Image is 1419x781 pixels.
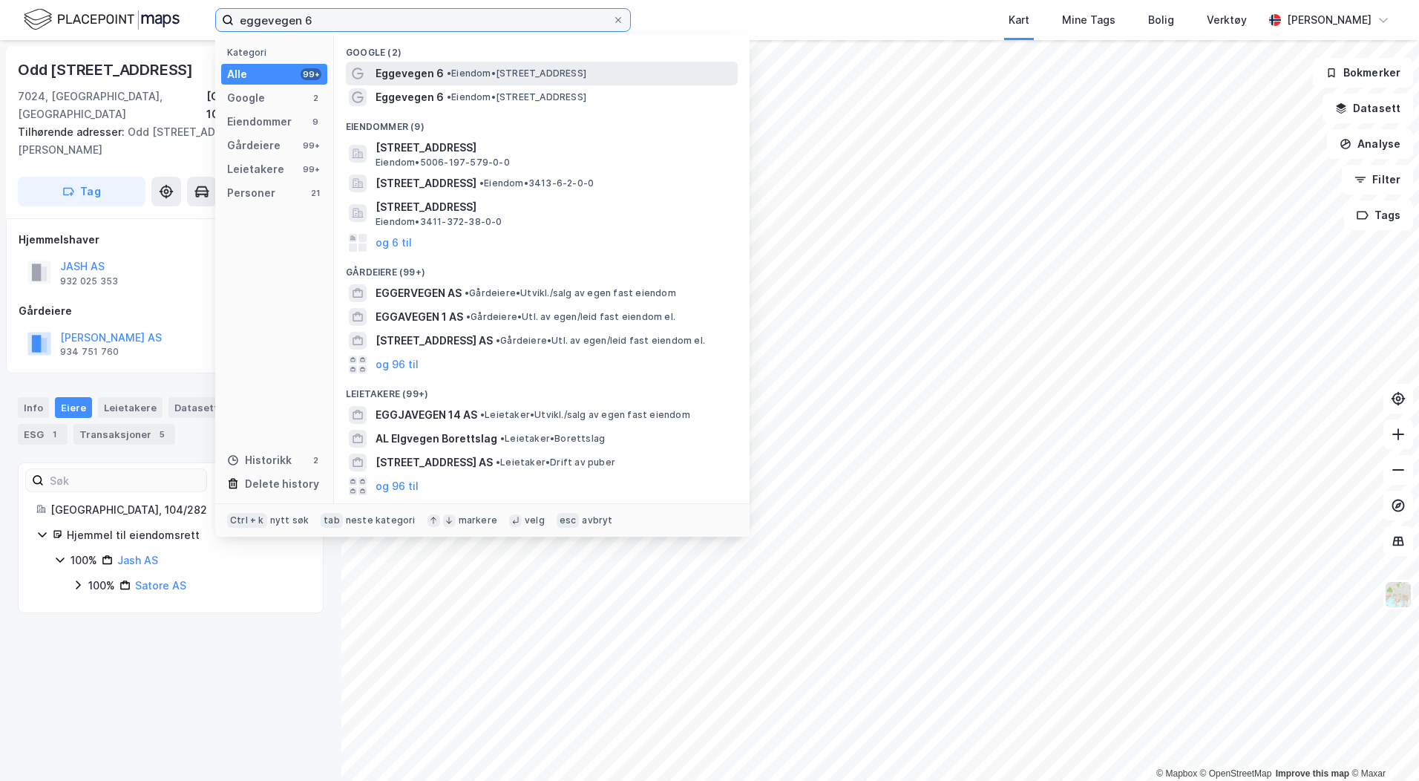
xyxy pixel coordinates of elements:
a: Satore AS [135,579,186,592]
div: 100% [88,577,115,595]
span: • [479,177,484,189]
span: • [500,433,505,444]
button: Bokmerker [1313,58,1413,88]
div: [GEOGRAPHIC_DATA], 104/282 [50,501,305,519]
div: tab [321,513,343,528]
span: • [480,409,485,420]
button: Filter [1342,165,1413,195]
span: Gårdeiere • Utl. av egen/leid fast eiendom el. [496,335,705,347]
div: 2 [309,92,321,104]
div: Leietakere (99+) [334,376,750,403]
span: [STREET_ADDRESS] [376,198,732,216]
div: Eiendommer [227,113,292,131]
span: Eiendom • 5006-197-579-0-0 [376,157,510,169]
button: og 96 til [376,477,419,495]
div: 5 [154,427,169,442]
div: Eiere [55,397,92,418]
span: Eiendom • 3411-372-38-0-0 [376,216,502,228]
span: [STREET_ADDRESS] AS [376,454,493,471]
a: Mapbox [1156,768,1197,779]
div: 934 751 760 [60,346,119,358]
span: [STREET_ADDRESS] [376,174,476,192]
div: Kategori [227,47,327,58]
div: [PERSON_NAME] [1287,11,1372,29]
div: Verktøy [1207,11,1247,29]
div: Leietakere [98,397,163,418]
div: 7024, [GEOGRAPHIC_DATA], [GEOGRAPHIC_DATA] [18,88,206,123]
div: Transaksjoner [73,424,175,445]
input: Søk på adresse, matrikkel, gårdeiere, leietakere eller personer [234,9,612,31]
div: 100% [71,552,97,569]
span: EGGAVEGEN 1 AS [376,308,463,326]
a: OpenStreetMap [1200,768,1272,779]
span: • [447,91,451,102]
div: Gårdeiere [227,137,281,154]
span: Gårdeiere • Utl. av egen/leid fast eiendom el. [466,311,675,323]
span: EGGJAVEGEN 14 AS [376,406,477,424]
img: logo.f888ab2527a4732fd821a326f86c7f29.svg [24,7,180,33]
span: EGGERVEGEN AS [376,284,462,302]
div: Eiendommer (9) [334,109,750,136]
div: 99+ [301,140,321,151]
button: og 96 til [376,356,419,373]
iframe: Chat Widget [1345,710,1419,781]
a: Jash AS [117,554,158,566]
span: [STREET_ADDRESS] [376,139,732,157]
div: Google (2) [334,35,750,62]
span: • [465,287,469,298]
div: esc [557,513,580,528]
div: ESG [18,424,68,445]
span: Tilhørende adresser: [18,125,128,138]
div: Personer (21) [334,498,750,525]
div: 99+ [301,163,321,175]
span: Eiendom • [STREET_ADDRESS] [447,68,586,79]
div: Mine Tags [1062,11,1115,29]
div: 21 [309,187,321,199]
div: Odd [STREET_ADDRESS] [18,58,196,82]
span: [STREET_ADDRESS] AS [376,332,493,350]
div: Personer [227,184,275,202]
div: Leietakere [227,160,284,178]
span: AL Elgvegen Borettslag [376,430,497,448]
button: Tags [1344,200,1413,230]
div: Info [18,397,49,418]
div: Delete history [245,475,319,493]
span: Gårdeiere • Utvikl./salg av egen fast eiendom [465,287,676,299]
div: 2 [309,454,321,466]
img: Z [1384,581,1412,609]
input: Søk [44,469,206,491]
div: Gårdeiere [19,302,323,320]
span: • [466,311,471,322]
span: Eggevegen 6 [376,65,444,82]
span: • [447,68,451,79]
a: Improve this map [1276,768,1349,779]
div: Alle [227,65,247,83]
div: Ctrl + k [227,513,267,528]
span: • [496,457,500,468]
div: Odd [STREET_ADDRESS][PERSON_NAME] [18,123,312,159]
div: nytt søk [270,514,309,526]
div: Historikk [227,451,292,469]
div: 1 [47,427,62,442]
div: Gårdeiere (99+) [334,255,750,281]
div: avbryt [582,514,612,526]
div: [GEOGRAPHIC_DATA], 104/282 [206,88,324,123]
div: Google [227,89,265,107]
div: Bolig [1148,11,1174,29]
span: Eiendom • 3413-6-2-0-0 [479,177,594,189]
button: og 6 til [376,234,412,252]
button: Datasett [1323,94,1413,123]
span: • [496,335,500,346]
div: Hjemmelshaver [19,231,323,249]
div: velg [525,514,545,526]
div: markere [459,514,497,526]
span: Eiendom • [STREET_ADDRESS] [447,91,586,103]
span: Leietaker • Drift av puber [496,457,615,468]
div: 9 [309,116,321,128]
span: Eggevegen 6 [376,88,444,106]
span: Leietaker • Borettslag [500,433,605,445]
div: neste kategori [346,514,416,526]
div: Hjemmel til eiendomsrett [67,526,305,544]
div: 932 025 353 [60,275,118,287]
div: Kart [1009,11,1029,29]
